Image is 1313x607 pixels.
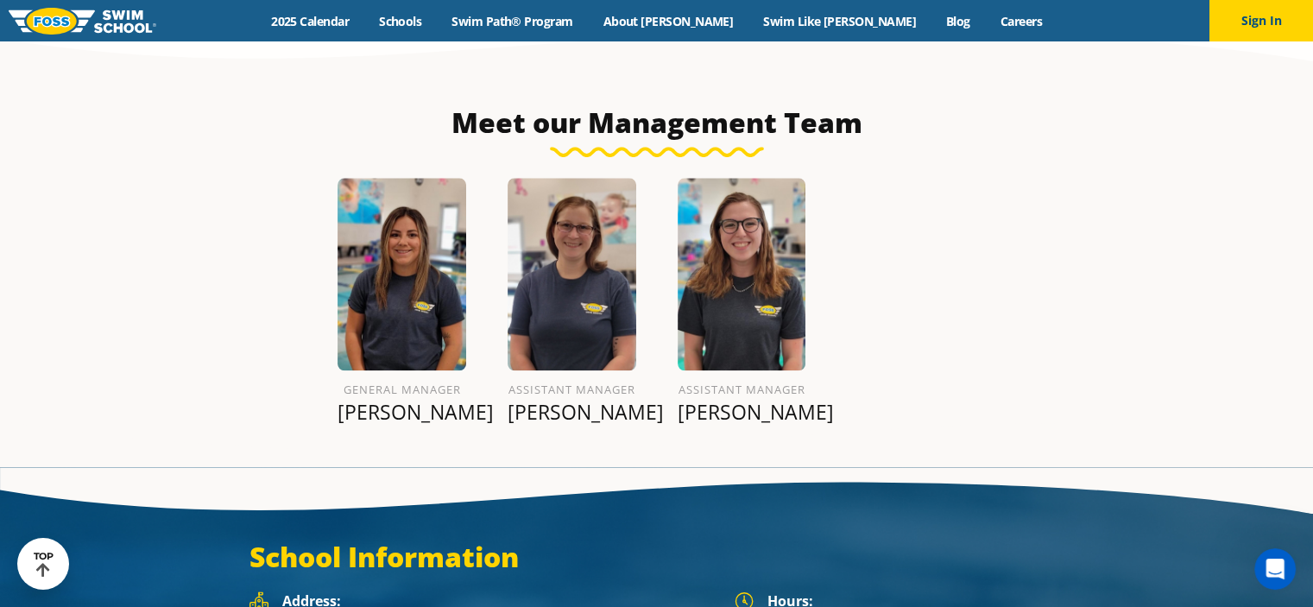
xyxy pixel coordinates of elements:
a: Schools [364,13,437,29]
h6: Assistant Manager [678,379,806,400]
a: Careers [985,13,1057,29]
h6: General Manager [338,379,466,400]
a: 2025 Calendar [256,13,364,29]
h3: Meet our Management Team [249,105,1064,140]
img: FOSS-Profile-Photo-28.png [678,178,806,370]
a: About [PERSON_NAME] [588,13,748,29]
img: FOSS-Profile-Photo-11.png [508,178,636,370]
iframe: Intercom live chat [1254,548,1296,590]
h6: Assistant Manager [508,379,636,400]
div: TOP [34,551,54,578]
p: [PERSON_NAME] [508,400,636,424]
a: Swim Path® Program [437,13,588,29]
p: [PERSON_NAME] [338,400,466,424]
a: Swim Like [PERSON_NAME] [748,13,931,29]
h3: School Information [249,540,1064,574]
img: FOSS-Profile-Photo-29.png [338,178,466,370]
a: Blog [931,13,985,29]
img: FOSS Swim School Logo [9,8,156,35]
p: [PERSON_NAME] [678,400,806,424]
